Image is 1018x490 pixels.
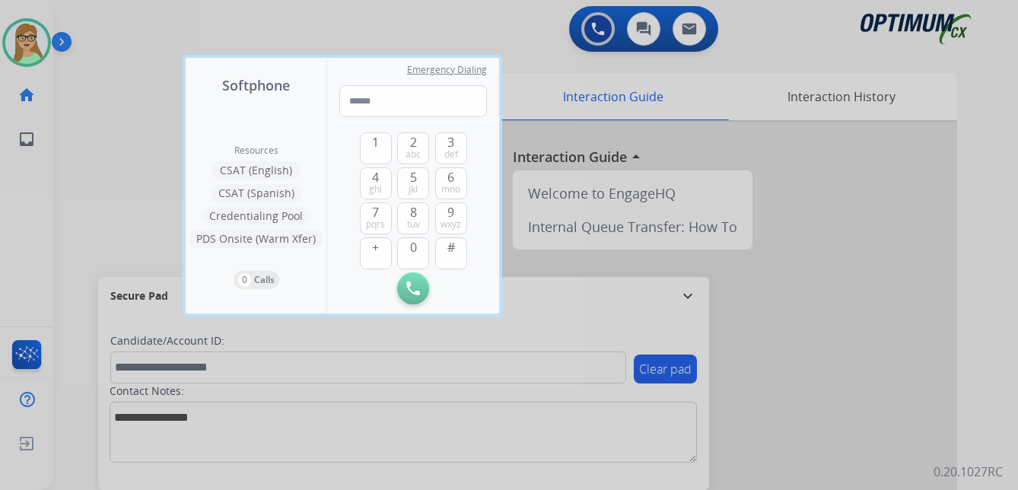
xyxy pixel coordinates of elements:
[444,148,458,161] span: def
[360,167,392,199] button: 4ghi
[372,238,379,256] span: +
[435,202,467,234] button: 9wxyz
[234,145,278,157] span: Resources
[435,132,467,164] button: 3def
[441,183,460,196] span: mno
[435,237,467,269] button: #
[447,168,454,186] span: 6
[369,183,382,196] span: ghi
[189,230,323,248] button: PDS Onsite (Warm Xfer)
[409,183,418,196] span: jkl
[372,203,379,221] span: 7
[410,168,417,186] span: 5
[435,167,467,199] button: 6mno
[410,238,417,256] span: 0
[254,273,275,287] p: Calls
[407,64,487,76] span: Emergency Dialing
[407,218,420,231] span: tuv
[372,133,379,151] span: 1
[360,202,392,234] button: 7pqrs
[366,218,385,231] span: pqrs
[447,203,454,221] span: 9
[202,207,310,225] button: Credentialing Pool
[222,75,290,96] span: Softphone
[360,237,392,269] button: +
[397,202,429,234] button: 8tuv
[410,203,417,221] span: 8
[447,133,454,151] span: 3
[441,218,461,231] span: wxyz
[372,168,379,186] span: 4
[406,282,420,295] img: call-button
[406,148,421,161] span: abc
[397,237,429,269] button: 0
[234,271,279,289] button: 0Calls
[211,184,302,202] button: CSAT (Spanish)
[360,132,392,164] button: 1
[447,238,455,256] span: #
[397,132,429,164] button: 2abc
[212,161,300,180] button: CSAT (English)
[397,167,429,199] button: 5jkl
[238,273,251,287] p: 0
[934,463,1003,481] p: 0.20.1027RC
[410,133,417,151] span: 2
